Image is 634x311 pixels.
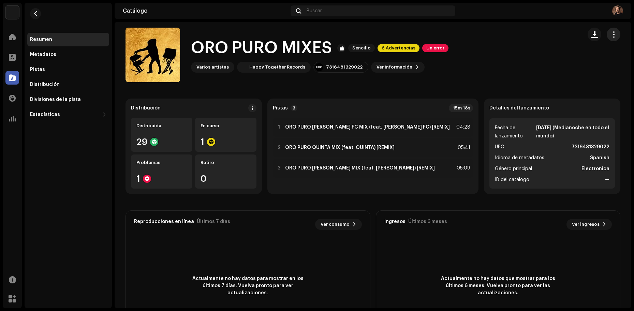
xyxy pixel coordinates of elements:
h1: ORO PURO MIXES [191,37,332,59]
span: Actualmente no hay datos para mostrar en los últimos 7 días. Vuelva pronto para ver actualizaciones. [187,275,309,297]
button: Ver consumo [315,219,362,230]
div: Catálogo [123,8,288,14]
span: Actualmente no hay datos que mostrar para los últimos 6 meses. Vuelva pronto para ver las actuali... [437,275,559,297]
strong: — [605,176,609,184]
strong: ORO PURO [PERSON_NAME] MIX (feat. [PERSON_NAME]) [REMIX] [285,165,435,171]
div: Divisiones de la pista [30,97,81,102]
div: Distribución [131,105,161,111]
div: 05:09 [455,164,470,172]
div: Reproducciones en línea [134,219,194,224]
strong: Detalles del lanzamiento [489,105,549,111]
div: 7316481329022 [326,64,363,70]
div: Ingresos [384,219,406,224]
strong: 7316481329022 [572,143,609,151]
re-m-nav-item: Divisiones de la pista [27,93,109,106]
div: Distribuída [136,123,187,129]
div: Retiro [201,160,251,165]
div: Estadísticas [30,112,60,117]
span: Sencillo [348,44,375,52]
div: 05:41 [455,144,470,152]
div: Distribución [30,82,60,87]
div: En curso [201,123,251,129]
re-m-nav-item: Metadatos [27,48,109,61]
span: Género principal [495,165,532,173]
div: 04:28 [455,123,470,131]
div: 15m 18s [449,104,473,112]
span: Un error [422,44,448,52]
re-m-nav-item: Distribución [27,78,109,91]
div: Happy Together Records [249,64,305,70]
span: UPC [495,143,504,151]
strong: Pistas [273,105,288,111]
img: 7304f6b5-5fa6-4ca1-8622-c882bd07e31a [238,63,247,71]
span: Ver información [377,60,412,74]
strong: [DATE] (Medianoche en todo el mundo) [536,124,609,140]
span: Fecha de lanzamiento [495,124,535,140]
span: Idioma de metadatos [495,154,544,162]
strong: Spanish [590,154,609,162]
button: Ver información [371,62,425,73]
button: Ver ingresos [566,219,612,230]
span: ID del catálogo [495,176,529,184]
p-badge: 3 [291,105,297,111]
span: 6 Advertencias [378,44,419,52]
img: 9456d983-5a27-489a-9d77-0c048ea3a1bf [612,5,623,16]
re-m-nav-dropdown: Estadísticas [27,108,109,121]
div: Últimos 7 días [197,219,230,224]
strong: ORO PURO QUINTA MIX (feat. QUINTA) [REMIX] [285,145,395,150]
span: Ver ingresos [572,218,600,231]
span: Ver consumo [321,218,350,231]
div: Varios artistas [196,64,229,70]
re-m-nav-item: Resumen [27,33,109,46]
img: edd8793c-a1b1-4538-85bc-e24b6277bc1e [5,5,19,19]
div: Problemas [136,160,187,165]
span: Buscar [307,8,322,14]
re-m-nav-item: Pistas [27,63,109,76]
strong: Electronica [581,165,609,173]
div: Pistas [30,67,45,72]
div: Metadatos [30,52,56,57]
div: Resumen [30,37,52,42]
strong: ORO PURO [PERSON_NAME] FC MIX (feat. [PERSON_NAME] FC) [REMIX] [285,124,450,130]
div: Últimos 6 meses [408,219,447,224]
